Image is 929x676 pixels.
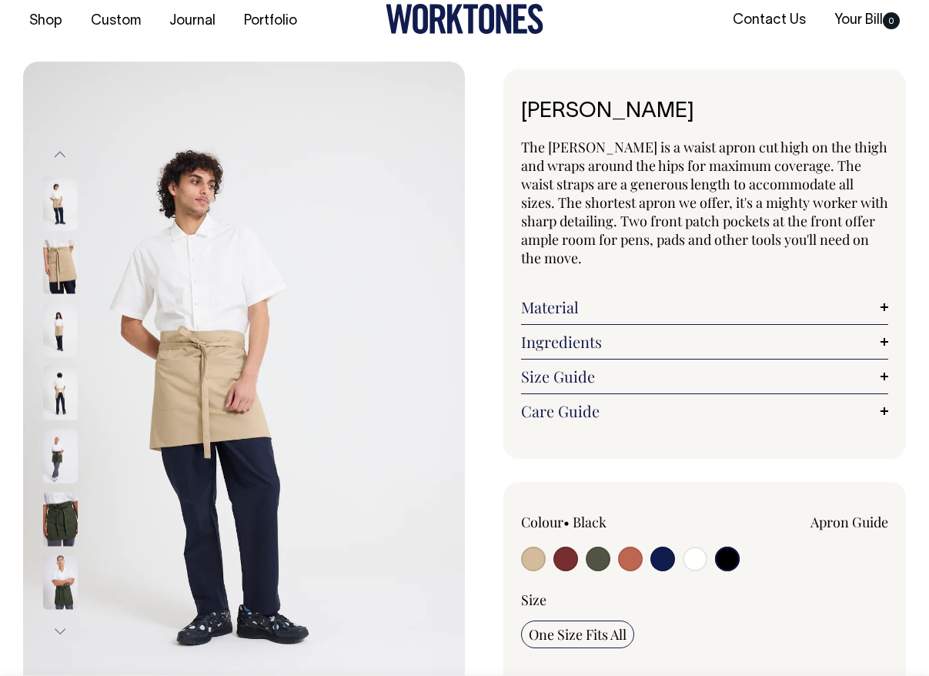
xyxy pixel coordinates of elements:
img: khaki [43,176,78,230]
div: Colour [521,513,668,531]
button: Next [48,614,72,648]
label: Black [573,513,607,531]
a: Size Guide [521,367,889,386]
a: Custom [85,8,147,34]
a: Material [521,298,889,316]
span: One Size Fits All [529,625,627,644]
div: Size [521,591,889,609]
img: khaki [43,239,78,293]
span: The [PERSON_NAME] is a waist apron cut high on the thigh and wraps around the hips for maximum co... [521,138,888,267]
h1: [PERSON_NAME] [521,100,889,124]
a: Contact Us [727,8,812,33]
input: One Size Fits All [521,621,634,648]
a: Journal [163,8,222,34]
a: Shop [23,8,69,34]
span: • [563,513,570,531]
img: olive [43,429,78,483]
img: olive [43,492,78,546]
a: Portfolio [238,8,303,34]
img: olive [43,555,78,609]
img: khaki [43,366,78,420]
span: 0 [883,12,900,29]
a: Apron Guide [810,513,888,531]
img: khaki [43,303,78,356]
a: Care Guide [521,402,889,420]
a: Your Bill0 [828,8,906,33]
a: Ingredients [521,333,889,351]
button: Previous [48,138,72,172]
